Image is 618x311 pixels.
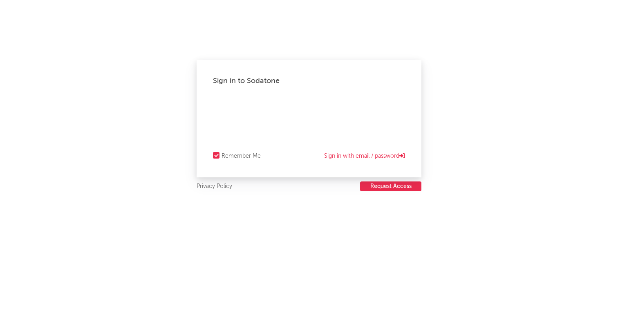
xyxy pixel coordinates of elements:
[324,151,405,161] a: Sign in with email / password
[197,181,232,192] a: Privacy Policy
[222,151,261,161] div: Remember Me
[360,181,421,191] button: Request Access
[360,181,421,192] a: Request Access
[213,76,405,86] div: Sign in to Sodatone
